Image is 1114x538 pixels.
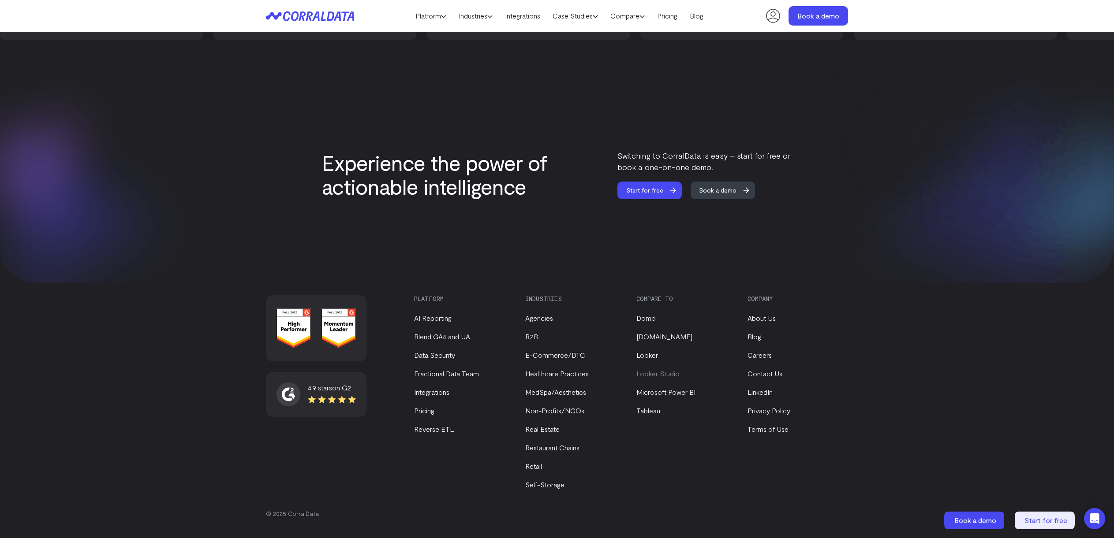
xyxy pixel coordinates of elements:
[414,314,452,323] a: AI Reporting
[636,351,658,360] a: Looker
[636,333,692,341] a: [DOMAIN_NAME]
[636,388,695,397] a: Microsoft Power BI
[414,351,455,360] a: Data Security
[525,444,579,452] a: Restaurant Chains
[617,182,672,199] span: Start for free
[748,370,782,378] a: Contact Us
[636,296,733,303] h3: Compare to
[1015,512,1077,529] a: Start for free
[266,510,848,519] p: © 2025 CorralData
[604,9,651,22] a: Compare
[748,425,789,434] a: Terms of Use
[409,9,452,22] a: Platform
[617,150,792,173] p: Switching to CorralData is easy – start for free or book a one-on-one demo.
[636,314,656,323] a: Domo
[525,407,584,415] a: Non-Profits/NGOs
[525,388,586,397] a: MedSpa/Aesthetics
[525,425,560,434] a: Real Estate
[525,314,553,323] a: Agencies
[691,182,763,199] a: Book a demo
[651,9,684,22] a: Pricing
[789,6,848,26] a: Book a demo
[452,9,499,22] a: Industries
[499,9,546,22] a: Integrations
[414,407,434,415] a: Pricing
[748,388,773,397] a: LinkedIn
[1024,516,1067,524] span: Start for free
[414,425,454,434] a: Reverse ETL
[525,333,538,341] a: B2B
[525,296,621,303] h3: Industries
[414,370,479,378] a: Fractional Data Team
[954,516,996,524] span: Book a demo
[748,407,790,415] a: Privacy Policy
[525,462,542,471] a: Retail
[525,351,585,360] a: E-Commerce/DTC
[1084,508,1105,529] div: Open Intercom Messenger
[525,370,589,378] a: Healthcare Practices
[636,407,660,415] a: Tableau
[414,388,449,397] a: Integrations
[617,182,690,199] a: Start for free
[691,182,745,199] span: Book a demo
[636,370,680,378] a: Looker Studio
[748,333,761,341] a: Blog
[546,9,604,22] a: Case Studies
[308,382,356,393] div: 4.9 stars
[748,314,776,323] a: About Us
[684,9,710,22] a: Blog
[332,383,351,392] span: on G2
[525,481,564,489] a: Self-Storage
[748,351,772,360] a: Careers
[414,296,510,303] h3: Platform
[277,382,356,406] a: 4.9 starson G2
[748,296,844,303] h3: Company
[414,333,470,341] a: Blend GA4 and UA
[322,151,556,198] h2: Experience the power of actionable intelligence
[944,512,1006,529] a: Book a demo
